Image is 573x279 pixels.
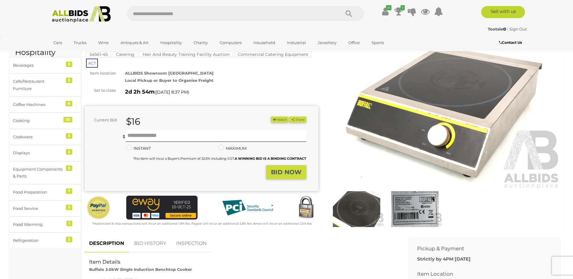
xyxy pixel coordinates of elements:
[85,235,129,252] a: DESCRIPTION
[66,165,72,171] div: 5
[94,38,113,48] a: Wine
[113,52,138,57] a: Catering
[133,156,306,161] small: This Item will incur a Buyer's Premium of 22.5% including GST.
[13,221,63,228] div: Food Warming
[85,117,121,123] div: Current Bid
[86,52,111,57] a: 54561-45
[249,38,279,48] a: Household
[49,6,114,23] img: Allbids.com.au
[271,117,288,123] button: Watch
[234,51,312,57] mark: Commercial Catering Equipment
[235,156,306,161] b: A WINNING BID IS A BINDING CONTRACT
[125,88,155,95] strong: 2d 2h 54m
[80,70,121,77] div: Item location
[488,27,507,31] a: Tootsie
[126,116,140,127] strong: $16
[13,149,63,156] div: Displays
[394,6,403,17] a: 1
[294,196,318,220] img: Secured by Rapid SSL
[155,90,189,95] span: ( )
[13,166,63,180] div: Equipment Components & Parts
[9,161,81,184] a: Equipment Components & Parts 5
[92,222,312,226] small: Mastercard & Visa transactions will incur an additional 1.9% fee. Paypal will incur an additional...
[327,39,561,190] img: Buffalo 3.0kW Single Induction Benchtop Cooker
[130,235,171,252] a: BID HISTORY
[381,6,390,17] a: ✔
[125,71,214,75] strong: ALLBIDS Showroom [GEOGRAPHIC_DATA]
[481,6,525,18] a: Sell with us
[271,168,301,176] strong: BID NOW
[509,27,527,31] a: Sign Out
[9,73,81,97] a: Cafe/Restaurant Furniture 5
[66,237,72,242] div: 3
[113,51,138,57] mark: Catering
[386,5,391,10] i: ✔
[314,38,340,48] a: Jewellery
[66,221,72,226] div: 1
[417,246,543,252] h2: Pickup & Payment
[66,205,72,210] div: 7
[125,78,214,83] strong: Local Pickup or Buyer to Organise Freight
[9,129,81,145] a: Cookware 3
[9,97,81,113] a: Coffee Machines 8
[488,27,506,31] strong: Tootsie
[217,196,278,220] img: PCI DSS compliant
[80,87,121,94] div: Set to close
[66,133,72,139] div: 3
[66,101,72,106] div: 8
[9,145,81,161] a: Displays 2
[15,40,75,57] h2: Catering & Hospitality
[289,117,306,123] button: Share
[13,78,63,92] div: Cafe/Restaurant Furniture
[271,117,288,123] li: Watch this item
[344,38,364,48] a: Office
[190,38,212,48] a: Charity
[283,38,310,48] a: Industrial
[499,40,522,45] b: Contact Us
[266,165,306,179] button: BID NOW
[334,6,364,21] button: Search
[86,59,98,68] span: ACT
[9,200,81,216] a: Food Service 7
[66,78,72,83] div: 5
[86,196,111,220] img: Official PayPal Seal
[50,38,66,48] a: Cars
[66,62,72,67] div: 3
[139,51,233,57] mark: Hair And Beauty Training Facility Auction
[13,117,63,124] div: Cooking
[368,38,388,48] a: Sports
[86,51,111,57] mark: 54561-45
[9,216,81,232] a: Food Warming 1
[387,191,443,227] img: Buffalo 3.0kW Single Induction Benchtop Cooker
[156,38,186,48] a: Hospitality
[50,48,100,58] a: [GEOGRAPHIC_DATA]
[66,149,72,155] div: 2
[218,145,246,152] label: MAXIMUM
[13,189,63,196] div: Food Preparation
[13,237,63,244] div: Refrigeration
[13,133,63,140] div: Cookware
[156,89,188,95] span: [DATE] 8:37 PM
[63,117,72,122] div: 20
[172,235,211,252] a: INSPECTION
[401,5,405,10] i: 1
[9,184,81,200] a: Food Preparation 7
[117,38,153,48] a: Antiques & Art
[13,101,63,108] div: Coffee Machines
[13,205,63,212] div: Food Service
[66,188,72,194] div: 7
[417,256,471,262] b: Strictly by 4PM [DATE]
[126,145,151,152] label: INSTANT
[139,52,233,57] a: Hair And Beauty Training Facility Auction
[126,196,198,220] img: eWAY Payment Gateway
[499,39,523,46] a: Contact Us
[9,113,81,129] a: Cooking 20
[70,38,90,48] a: Trucks
[13,62,63,69] div: Beverages
[9,232,81,249] a: Refrigeration 3
[507,27,508,31] span: |
[216,38,246,48] a: Computers
[234,52,312,57] a: Commercial Catering Equipment
[417,271,543,277] h2: Item Location
[329,191,384,227] img: Buffalo 3.0kW Single Induction Benchtop Cooker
